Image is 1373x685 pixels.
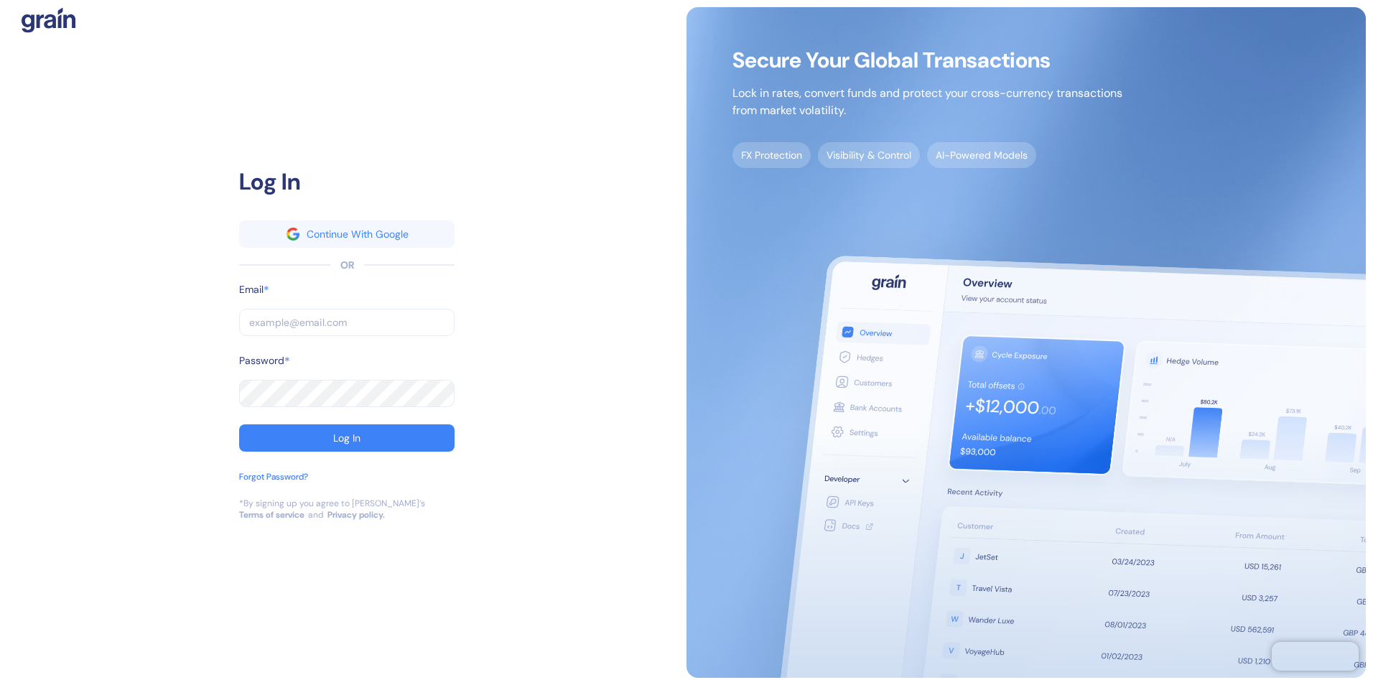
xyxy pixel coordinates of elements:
[239,498,425,509] div: *By signing up you agree to [PERSON_NAME]’s
[239,309,455,336] input: example@email.com
[22,7,75,33] img: logo
[239,509,304,521] a: Terms of service
[732,85,1122,119] p: Lock in rates, convert funds and protect your cross-currency transactions from market volatility.
[732,142,811,168] span: FX Protection
[327,509,385,521] a: Privacy policy.
[686,7,1366,678] img: signup-main-image
[1272,642,1359,671] iframe: Chatra live chat
[340,258,354,273] div: OR
[818,142,920,168] span: Visibility & Control
[239,424,455,452] button: Log In
[287,228,299,241] img: google
[927,142,1036,168] span: AI-Powered Models
[239,164,455,199] div: Log In
[308,509,324,521] div: and
[239,353,284,368] label: Password
[307,229,409,239] div: Continue With Google
[239,470,308,498] button: Forgot Password?
[239,220,455,248] button: googleContinue With Google
[239,470,308,483] div: Forgot Password?
[732,53,1122,67] span: Secure Your Global Transactions
[239,282,264,297] label: Email
[333,433,360,443] div: Log In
